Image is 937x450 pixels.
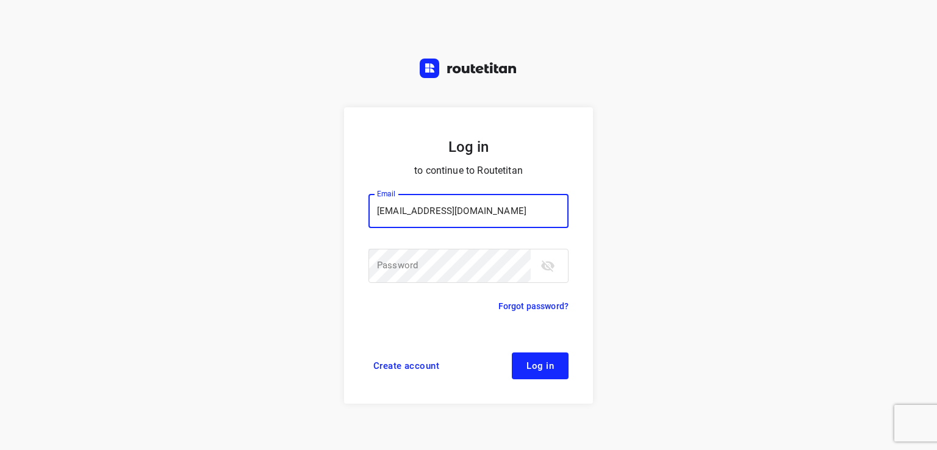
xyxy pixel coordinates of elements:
span: Log in [526,361,554,371]
a: Routetitan [420,59,517,81]
button: Log in [512,352,569,379]
img: Routetitan [420,59,517,78]
a: Forgot password? [498,299,569,313]
button: toggle password visibility [536,254,560,278]
span: Create account [373,361,439,371]
a: Create account [368,352,444,379]
p: to continue to Routetitan [368,162,569,179]
h5: Log in [368,137,569,157]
